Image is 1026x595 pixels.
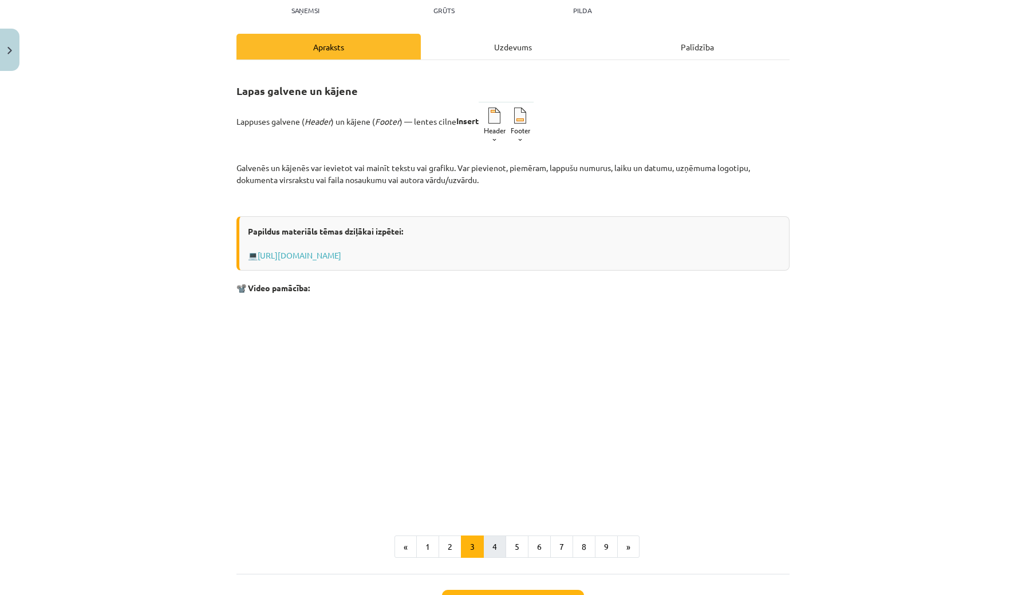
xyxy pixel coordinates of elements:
a: [URL][DOMAIN_NAME] [258,250,341,260]
p: Galvenēs un kājenēs var ievietot vai mainīt tekstu vai grafiku. Var pievienot, piemēram, lappušu ... [236,150,790,186]
button: 2 [439,535,461,558]
div: 💻 [236,216,790,271]
button: 1 [416,535,439,558]
button: 7 [550,535,573,558]
nav: Page navigation example [236,535,790,558]
button: 4 [483,535,506,558]
div: Apraksts [236,34,421,59]
button: 3 [461,535,484,558]
p: Grūts [433,6,455,14]
strong: Lapas galvene un kājene [236,84,358,97]
strong: Insert [456,116,534,126]
div: Uzdevums [421,34,605,59]
img: icon-close-lesson-0947bae3869378f0d4975bcd49f059093ad1ed9edebbc8119c70593378902aed.svg [7,47,12,54]
div: Palīdzība [605,34,790,59]
button: 8 [573,535,595,558]
p: Saņemsi [287,6,324,14]
p: Lappuses galvene ( ) un kājene ( ) — lentes cilne [236,102,790,143]
em: Header [305,116,331,126]
button: » [617,535,640,558]
button: 6 [528,535,551,558]
strong: 📽️ Video pamācība: [236,283,310,293]
strong: Papildus materiāls tēmas dziļākai izpētei: [248,226,403,236]
button: 9 [595,535,618,558]
em: Footer [375,116,400,126]
button: 5 [506,535,528,558]
p: pilda [573,6,591,14]
button: « [394,535,417,558]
